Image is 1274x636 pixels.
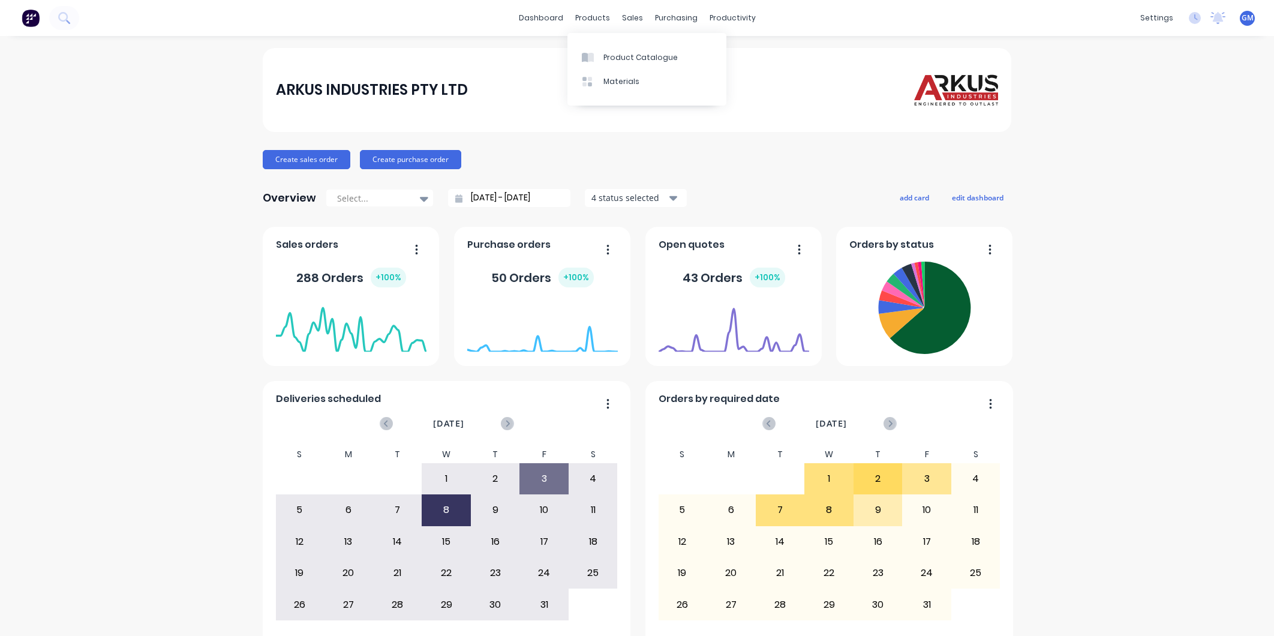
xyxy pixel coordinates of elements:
[276,558,324,588] div: 19
[591,191,667,204] div: 4 status selected
[816,417,847,430] span: [DATE]
[683,268,785,287] div: 43 Orders
[324,558,372,588] div: 20
[263,186,316,210] div: Overview
[422,558,470,588] div: 22
[276,527,324,557] div: 12
[422,464,470,494] div: 1
[756,446,805,463] div: T
[952,464,1000,494] div: 4
[659,558,707,588] div: 19
[276,589,324,619] div: 26
[567,45,726,69] a: Product Catalogue
[569,464,617,494] div: 4
[756,558,804,588] div: 21
[951,446,1000,463] div: S
[1242,13,1254,23] span: GM
[276,78,468,102] div: ARKUS INDUSTRIES PTY LTD
[805,589,853,619] div: 29
[374,495,422,525] div: 7
[659,527,707,557] div: 12
[558,268,594,287] div: + 100 %
[805,464,853,494] div: 1
[849,238,934,252] span: Orders by status
[805,527,853,557] div: 15
[707,495,755,525] div: 6
[903,495,951,525] div: 10
[569,446,618,463] div: S
[471,446,520,463] div: T
[659,495,707,525] div: 5
[854,495,902,525] div: 9
[324,495,372,525] div: 6
[422,589,470,619] div: 29
[569,527,617,557] div: 18
[374,589,422,619] div: 28
[275,446,324,463] div: S
[892,190,937,205] button: add card
[756,589,804,619] div: 28
[374,527,422,557] div: 14
[903,558,951,588] div: 24
[952,495,1000,525] div: 11
[707,589,755,619] div: 27
[520,558,568,588] div: 24
[805,495,853,525] div: 8
[324,589,372,619] div: 27
[471,495,519,525] div: 9
[324,446,373,463] div: M
[952,558,1000,588] div: 25
[658,446,707,463] div: S
[373,446,422,463] div: T
[707,558,755,588] div: 20
[569,9,616,27] div: products
[422,495,470,525] div: 8
[467,238,551,252] span: Purchase orders
[903,589,951,619] div: 31
[422,527,470,557] div: 15
[569,558,617,588] div: 25
[513,9,569,27] a: dashboard
[324,527,372,557] div: 13
[491,268,594,287] div: 50 Orders
[471,589,519,619] div: 30
[422,446,471,463] div: W
[520,495,568,525] div: 10
[952,527,1000,557] div: 18
[471,558,519,588] div: 23
[649,9,704,27] div: purchasing
[1134,9,1179,27] div: settings
[756,527,804,557] div: 14
[805,558,853,588] div: 22
[471,527,519,557] div: 16
[603,76,639,87] div: Materials
[704,9,762,27] div: productivity
[263,150,350,169] button: Create sales order
[854,527,902,557] div: 16
[520,464,568,494] div: 3
[567,70,726,94] a: Materials
[902,446,951,463] div: F
[659,589,707,619] div: 26
[371,268,406,287] div: + 100 %
[804,446,854,463] div: W
[854,589,902,619] div: 30
[616,9,649,27] div: sales
[520,527,568,557] div: 17
[903,527,951,557] div: 17
[659,238,725,252] span: Open quotes
[756,495,804,525] div: 7
[854,446,903,463] div: T
[854,464,902,494] div: 2
[750,268,785,287] div: + 100 %
[433,417,464,430] span: [DATE]
[276,495,324,525] div: 5
[944,190,1011,205] button: edit dashboard
[603,52,678,63] div: Product Catalogue
[903,464,951,494] div: 3
[360,150,461,169] button: Create purchase order
[519,446,569,463] div: F
[276,238,338,252] span: Sales orders
[585,189,687,207] button: 4 status selected
[854,558,902,588] div: 23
